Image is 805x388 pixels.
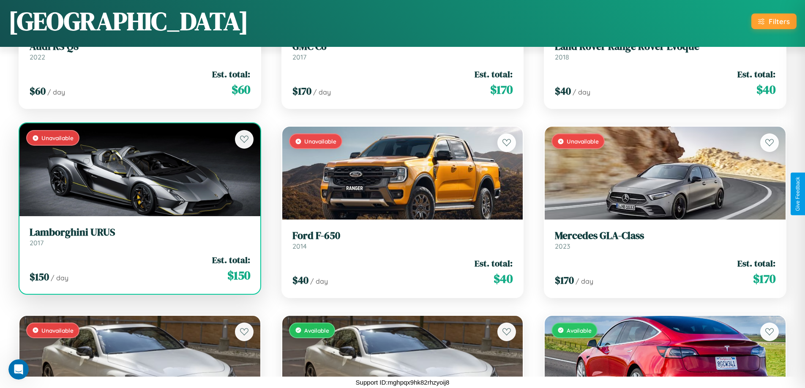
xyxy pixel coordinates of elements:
span: 2017 [30,239,44,247]
span: $ 40 [756,81,775,98]
a: Lamborghini URUS2017 [30,226,250,247]
h3: Mercedes GLA-Class [555,230,775,242]
span: / day [51,274,68,282]
a: Mercedes GLA-Class2023 [555,230,775,250]
span: 2022 [30,53,45,61]
a: Land Rover Range Rover Evoque2018 [555,41,775,61]
span: $ 170 [292,84,311,98]
span: 2018 [555,53,569,61]
a: GMC C62017 [292,41,513,61]
span: $ 40 [494,270,513,287]
h3: GMC C6 [292,41,513,53]
span: $ 150 [30,270,49,284]
h3: Land Rover Range Rover Evoque [555,41,775,53]
span: Unavailable [567,138,599,145]
span: / day [47,88,65,96]
span: $ 60 [30,84,46,98]
div: Give Feedback [795,177,801,211]
span: Est. total: [737,68,775,80]
span: $ 170 [555,273,574,287]
span: Unavailable [304,138,336,145]
span: $ 40 [292,273,308,287]
iframe: Intercom live chat [8,359,29,380]
span: Est. total: [475,257,513,269]
span: Unavailable [41,134,74,141]
span: 2014 [292,242,307,250]
span: Est. total: [212,68,250,80]
span: $ 150 [227,267,250,284]
span: Est. total: [737,257,775,269]
span: 2017 [292,53,306,61]
span: Est. total: [212,254,250,266]
span: $ 170 [490,81,513,98]
h1: [GEOGRAPHIC_DATA] [8,4,248,38]
span: / day [313,88,331,96]
p: Support ID: mghpqx9hk82rhzyoij8 [356,377,450,388]
span: Available [304,327,329,334]
div: Filters [769,17,790,26]
h3: Lamborghini URUS [30,226,250,239]
span: $ 40 [555,84,571,98]
span: $ 60 [232,81,250,98]
span: / day [576,277,593,285]
span: 2023 [555,242,570,250]
h3: Ford F-650 [292,230,513,242]
span: Unavailable [41,327,74,334]
a: Audi RS Q82022 [30,41,250,61]
span: Est. total: [475,68,513,80]
h3: Audi RS Q8 [30,41,250,53]
button: Filters [751,14,797,29]
span: / day [573,88,590,96]
span: / day [310,277,328,285]
span: Available [567,327,592,334]
span: $ 170 [753,270,775,287]
a: Ford F-6502014 [292,230,513,250]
